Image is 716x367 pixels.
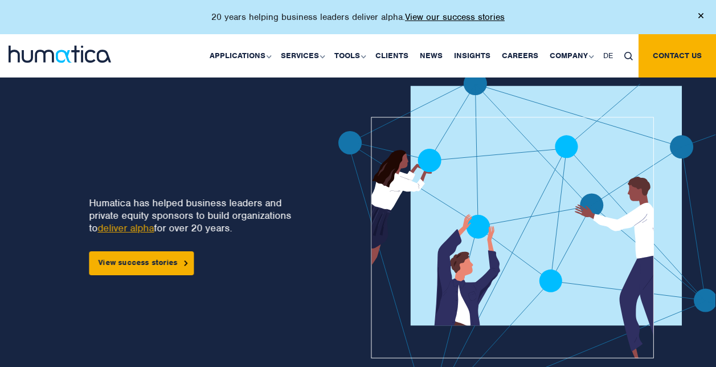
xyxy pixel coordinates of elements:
[603,51,613,60] span: DE
[598,34,619,78] a: DE
[544,34,598,78] a: Company
[414,34,448,78] a: News
[329,34,370,78] a: Tools
[9,46,111,63] img: logo
[211,11,505,23] p: 20 years helping business leaders deliver alpha.
[89,197,298,234] p: Humatica has helped business leaders and private equity sponsors to build organizations to for ov...
[185,260,188,266] img: arrowicon
[370,34,414,78] a: Clients
[204,34,275,78] a: Applications
[639,34,716,78] a: Contact us
[98,222,154,234] a: deliver alpha
[624,52,633,60] img: search_icon
[496,34,544,78] a: Careers
[275,34,329,78] a: Services
[405,11,505,23] a: View our success stories
[89,251,194,275] a: View success stories
[448,34,496,78] a: Insights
